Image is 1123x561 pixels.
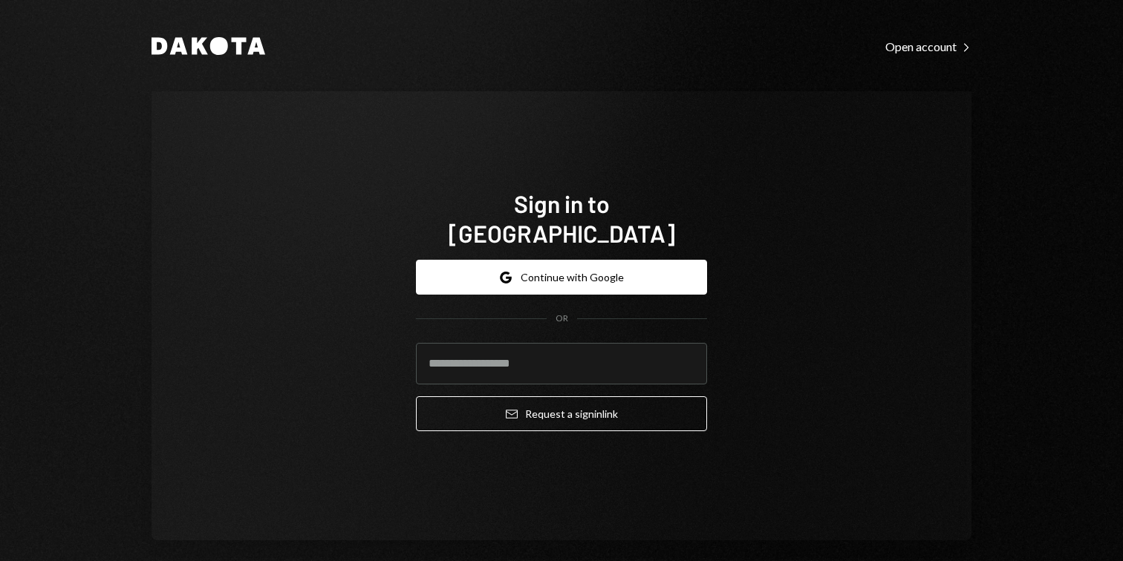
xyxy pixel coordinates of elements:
h1: Sign in to [GEOGRAPHIC_DATA] [416,188,707,248]
a: Open account [885,38,971,54]
button: Request a signinlink [416,396,707,431]
button: Continue with Google [416,260,707,295]
div: Open account [885,39,971,54]
div: OR [556,312,568,325]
